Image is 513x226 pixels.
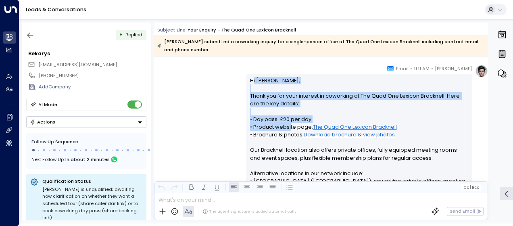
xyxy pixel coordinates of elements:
img: profile-logo.png [475,65,488,77]
button: Actions [26,116,146,128]
span: beka.alimov2000@gmail.com [38,61,117,68]
div: [PHONE_NUMBER] [39,72,146,79]
div: Next Follow Up: [31,155,141,164]
a: Leads & Conversations [26,6,86,13]
span: Replied [125,31,142,38]
div: [PERSON_NAME] submitted a coworking inquiry for a single-person office at The Quad One Lexicon Br... [157,38,484,54]
div: AddCompany [39,84,146,90]
a: Download brochure & view photos [304,131,395,138]
span: Subject Line: [157,27,187,33]
button: Redo [169,182,179,192]
span: • [431,65,433,73]
div: Follow Up Sequence [31,138,141,145]
div: [PERSON_NAME] is unqualified; awaiting now clarification on whether they want a scheduled tour (s... [42,186,142,222]
span: | [470,185,471,190]
div: AI Mode [38,100,57,109]
span: [EMAIL_ADDRESS][DOMAIN_NAME] [38,61,117,68]
p: Qualification Status [42,178,142,184]
button: Cc|Bcc [461,184,482,190]
span: 11:11 AM [414,65,430,73]
div: The agent signature is added automatically [202,209,296,214]
span: • [410,65,412,73]
div: • [119,29,123,41]
div: Button group with a nested menu [26,116,146,128]
span: In about 2 minutes [65,155,110,164]
div: Bekarys [28,50,146,57]
a: The Quad One Lexicon Bracknell [313,123,397,131]
div: Your enquiry - The Quad One Lexicon Bracknell [188,27,296,33]
span: Cc Bcc [463,185,479,190]
span: [PERSON_NAME] [435,65,472,73]
div: Actions [30,119,55,125]
span: Email [396,65,409,73]
button: Undo [156,182,166,192]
